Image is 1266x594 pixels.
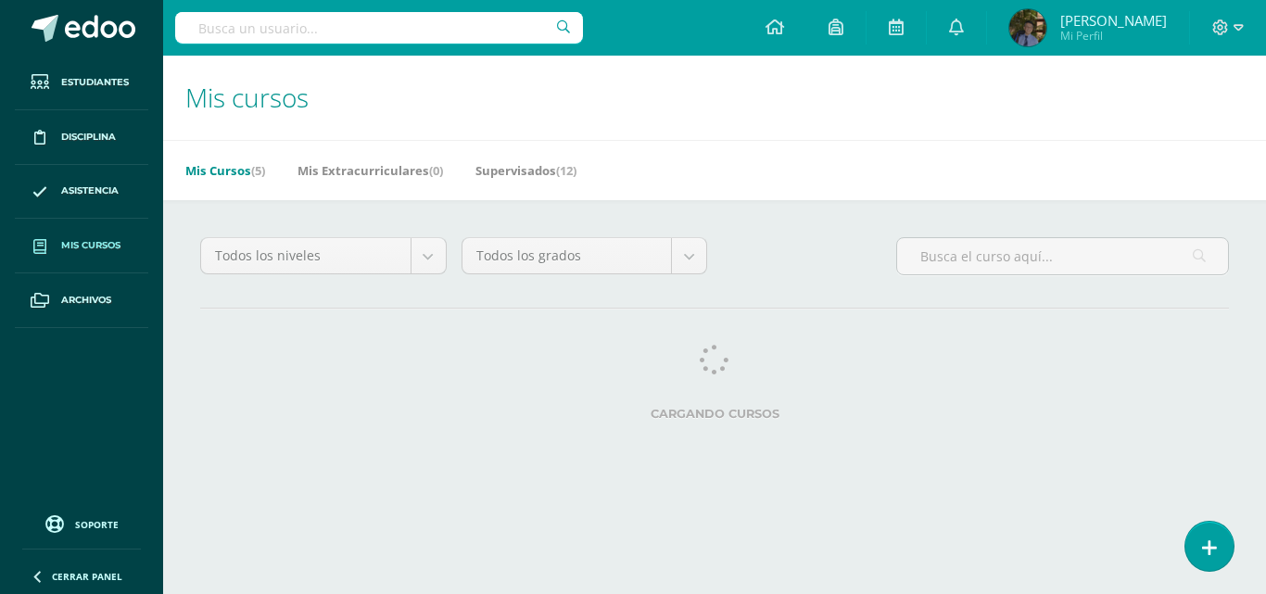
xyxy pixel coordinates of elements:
a: Archivos [15,273,148,328]
span: [PERSON_NAME] [1060,11,1167,30]
a: Todos los grados [462,238,707,273]
span: Soporte [75,518,119,531]
span: Archivos [61,293,111,308]
span: Asistencia [61,183,119,198]
a: Estudiantes [15,56,148,110]
a: Mis cursos [15,219,148,273]
span: Todos los grados [476,238,658,273]
img: 4ec4815d3ee65acdae54c4a94e7e534f.png [1009,9,1046,46]
span: (5) [251,162,265,179]
input: Busca el curso aquí... [897,238,1228,274]
a: Todos los niveles [201,238,446,273]
a: Mis Cursos(5) [185,156,265,185]
span: Mis cursos [185,80,309,115]
span: Mi Perfil [1060,28,1167,44]
a: Asistencia [15,165,148,220]
span: (12) [556,162,576,179]
a: Supervisados(12) [475,156,576,185]
input: Busca un usuario... [175,12,583,44]
a: Soporte [22,511,141,536]
a: Mis Extracurriculares(0) [298,156,443,185]
span: Disciplina [61,130,116,145]
span: Cerrar panel [52,570,122,583]
span: Estudiantes [61,75,129,90]
span: Mis cursos [61,238,120,253]
span: Todos los niveles [215,238,397,273]
a: Disciplina [15,110,148,165]
label: Cargando cursos [200,407,1229,421]
span: (0) [429,162,443,179]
